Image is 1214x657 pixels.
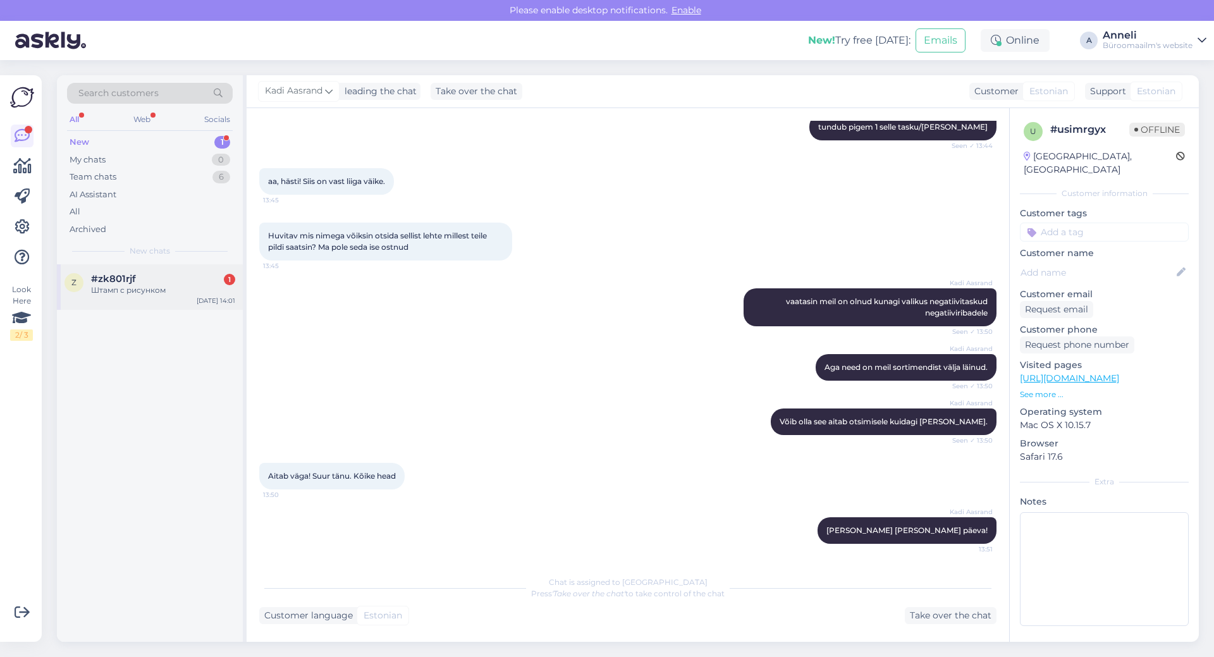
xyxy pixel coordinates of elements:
[70,154,106,166] div: My chats
[905,607,996,624] div: Take over the chat
[1020,405,1189,419] p: Operating system
[1020,247,1189,260] p: Customer name
[70,206,80,218] div: All
[10,329,33,341] div: 2 / 3
[70,188,116,201] div: AI Assistant
[531,589,725,598] span: Press to take control of the chat
[1050,122,1129,137] div: # usimrgyx
[1020,207,1189,220] p: Customer tags
[268,471,396,481] span: Aitab väga! Suur tänu. Kõike head
[1085,85,1126,98] div: Support
[808,33,910,48] div: Try free [DATE]:
[945,278,993,288] span: Kadi Aasrand
[364,609,402,622] span: Estonian
[826,525,988,535] span: [PERSON_NAME] [PERSON_NAME] päeva!
[1020,323,1189,336] p: Customer phone
[130,245,170,257] span: New chats
[1030,126,1036,136] span: u
[1020,336,1134,353] div: Request phone number
[1021,266,1174,279] input: Add name
[780,417,988,426] span: Võib olla see aitab otsimisele kuidagi [PERSON_NAME].
[1020,419,1189,432] p: Mac OS X 10.15.7
[91,273,136,285] span: #zk801rjf
[1103,30,1193,40] div: Anneli
[945,344,993,353] span: Kadi Aasrand
[1020,389,1189,400] p: See more ...
[981,29,1050,52] div: Online
[212,171,230,183] div: 6
[1029,85,1068,98] span: Estonian
[825,362,988,372] span: Aga need on meil sortimendist välja läinud.
[212,154,230,166] div: 0
[268,176,385,186] span: aa, hästi! Siis on vast liiga väike.
[969,85,1019,98] div: Customer
[78,87,159,100] span: Search customers
[786,297,990,317] span: vaatasin meil on olnud kunagi valikus negatiivitaskud negatiiviribadele
[1020,476,1189,488] div: Extra
[259,609,353,622] div: Customer language
[265,84,322,98] span: Kadi Aasrand
[668,4,705,16] span: Enable
[945,507,993,517] span: Kadi Aasrand
[71,278,77,287] span: z
[340,85,417,98] div: leading the chat
[1020,359,1189,372] p: Visited pages
[945,381,993,391] span: Seen ✓ 13:50
[263,261,310,271] span: 13:45
[67,111,82,128] div: All
[1020,188,1189,199] div: Customer information
[1080,32,1098,49] div: A
[549,577,708,587] span: Chat is assigned to [GEOGRAPHIC_DATA]
[1020,288,1189,301] p: Customer email
[431,83,522,100] div: Take over the chat
[945,141,993,150] span: Seen ✓ 13:44
[1020,450,1189,464] p: Safari 17.6
[202,111,233,128] div: Socials
[1103,30,1206,51] a: AnneliBüroomaailm's website
[263,195,310,205] span: 13:45
[268,231,489,252] span: Huvitav mis nimega võiksin otsida sellist lehte millest teile pildi saatsin? Ma pole seda ise ostnud
[214,136,230,149] div: 1
[818,122,988,132] span: tundub pigem 1 selle tasku/[PERSON_NAME]
[197,296,235,305] div: [DATE] 14:01
[70,171,116,183] div: Team chats
[70,223,106,236] div: Archived
[1020,223,1189,242] input: Add a tag
[91,285,235,296] div: Штамп с рисунком
[916,28,966,52] button: Emails
[131,111,153,128] div: Web
[1024,150,1176,176] div: [GEOGRAPHIC_DATA], [GEOGRAPHIC_DATA]
[1103,40,1193,51] div: Büroomaailm's website
[70,136,89,149] div: New
[1020,301,1093,318] div: Request email
[552,589,625,598] i: 'Take over the chat'
[10,284,33,341] div: Look Here
[10,85,34,109] img: Askly Logo
[1020,372,1119,384] a: [URL][DOMAIN_NAME]
[1020,437,1189,450] p: Browser
[1020,495,1189,508] p: Notes
[1129,123,1185,137] span: Offline
[945,327,993,336] span: Seen ✓ 13:50
[1137,85,1175,98] span: Estonian
[808,34,835,46] b: New!
[263,490,310,500] span: 13:50
[945,544,993,554] span: 13:51
[945,398,993,408] span: Kadi Aasrand
[224,274,235,285] div: 1
[945,436,993,445] span: Seen ✓ 13:50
